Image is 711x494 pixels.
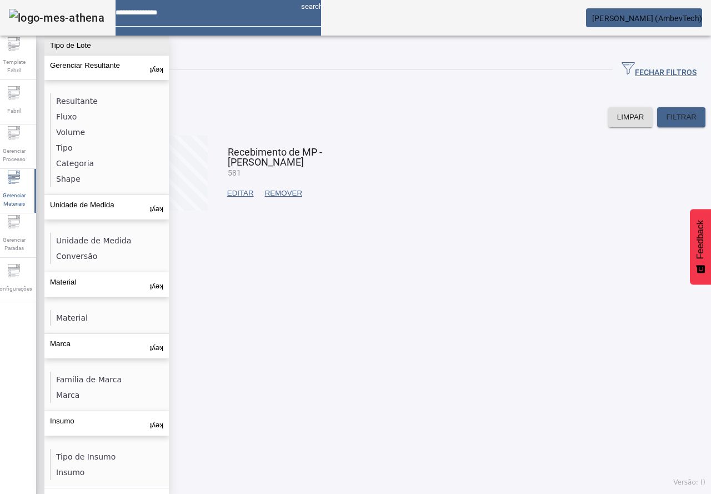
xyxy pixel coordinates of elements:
img: logo-mes-athena [9,9,104,27]
button: EDITAR [222,183,259,203]
li: Tipo de Insumo [51,449,168,465]
button: Unidade de Medida [44,195,169,219]
mat-icon: keyboard_arrow_up [150,340,163,353]
span: Versão: () [673,478,705,486]
button: LIMPAR [608,107,653,127]
span: Feedback [695,220,705,259]
span: [PERSON_NAME] (AmbevTech) [592,14,702,23]
button: Insumo [44,411,169,436]
button: Marca [44,334,169,358]
mat-icon: keyboard_arrow_up [150,417,163,430]
button: FECHAR FILTROS [613,60,705,80]
span: Recebimento de MP - [PERSON_NAME] [228,146,322,168]
button: Tipo de Lote [44,36,169,55]
button: Feedback - Mostrar pesquisa [690,209,711,285]
li: Tipo [51,140,168,156]
button: FILTRAR [657,107,705,127]
li: Família de Marca [51,372,168,387]
li: Marca [51,387,168,403]
span: Fabril [4,103,24,118]
span: FECHAR FILTROS [622,62,697,78]
li: Volume [51,124,168,140]
button: Gerenciar Resultante [44,56,169,80]
mat-icon: keyboard_arrow_up [150,201,163,214]
li: Conversão [51,248,168,264]
li: Insumo [51,465,168,480]
span: REMOVER [265,188,302,199]
span: FILTRAR [666,112,697,123]
mat-icon: keyboard_arrow_up [150,278,163,291]
li: Shape [51,171,168,187]
li: Categoria [51,156,168,171]
li: Resultante [51,93,168,109]
span: EDITAR [227,188,254,199]
button: Material [44,272,169,297]
li: Unidade de Medida [51,233,168,248]
span: LIMPAR [617,112,644,123]
li: Material [51,310,168,326]
button: REMOVER [259,183,308,203]
mat-icon: keyboard_arrow_up [150,61,163,74]
li: Fluxo [51,109,168,124]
